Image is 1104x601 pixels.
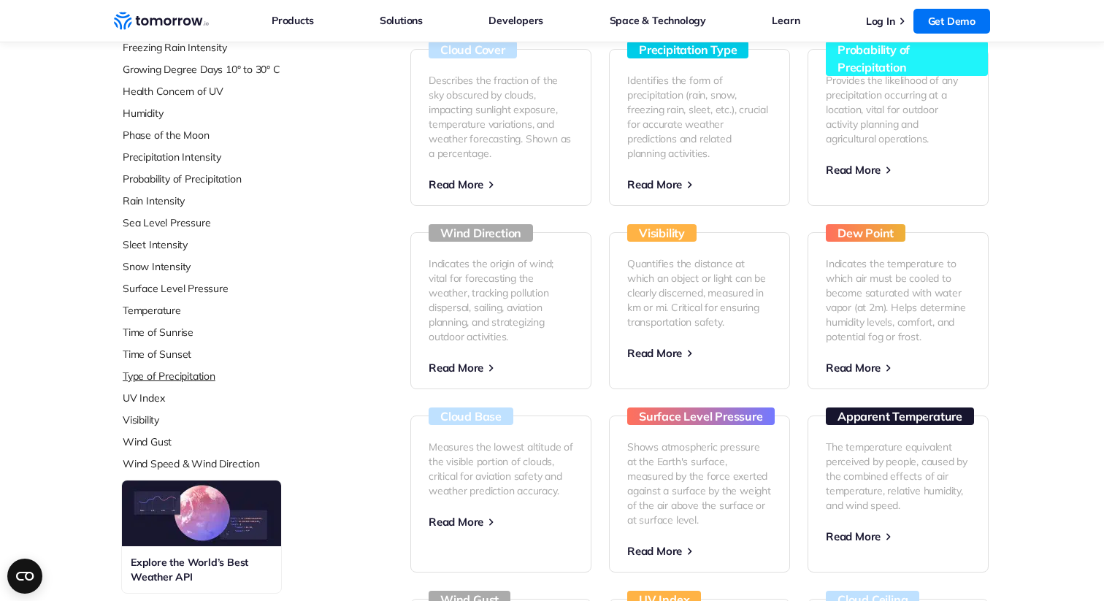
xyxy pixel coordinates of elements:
[131,555,272,584] h3: Explore the World’s Best Weather API
[123,347,317,361] a: Time of Sunset
[826,73,970,146] p: Provides the likelihood of any precipitation occurring at a location, vital for outdoor activity ...
[429,407,513,425] h3: Cloud Base
[429,361,483,375] span: Read More
[123,259,317,274] a: Snow Intensity
[627,407,775,425] h3: Surface Level Pressure
[123,172,317,186] a: Probability of Precipitation
[627,256,772,329] p: Quantifies the distance at which an object or light can be clearly discerned, measured in km or m...
[122,481,281,593] a: Explore the World’s Best Weather API
[826,361,881,375] span: Read More
[913,9,990,34] a: Get Demo
[826,41,988,76] h3: Probability of Precipitation
[123,128,317,142] a: Phase of the Moon
[610,11,706,30] a: Space & Technology
[866,15,895,28] a: Log In
[123,237,317,252] a: Sleet Intensity
[826,163,881,177] span: Read More
[123,40,317,55] a: Freezing Rain Intensity
[123,106,317,120] a: Humidity
[627,544,682,558] span: Read More
[627,73,772,161] p: Identifies the form of precipitation (rain, snow, freezing rain, sleet, etc.), crucial for accura...
[123,369,317,383] a: Type of Precipitation
[826,529,881,543] span: Read More
[123,325,317,340] a: Time of Sunrise
[410,232,591,389] a: Wind Direction Indicates the origin of wind; vital for forecasting the weather, tracking pollutio...
[123,84,317,99] a: Health Concern of UV
[410,416,591,573] a: Cloud Base Measures the lowest altitude of the visible portion of clouds, critical for aviation s...
[410,49,591,206] a: Cloud Cover Describes the fraction of the sky obscured by clouds, impacting sunlight exposure, te...
[123,303,317,318] a: Temperature
[429,177,483,191] span: Read More
[123,194,317,208] a: Rain Intensity
[123,435,317,449] a: Wind Gust
[123,456,317,471] a: Wind Speed & Wind Direction
[826,440,970,513] p: The temperature equivalent perceived by people, caused by the combined effects of air temperature...
[380,11,423,30] a: Solutions
[488,11,543,30] a: Developers
[609,49,790,206] a: Precipitation Type Identifies the form of precipitation (rain, snow, freezing rain, sleet, etc.),...
[123,281,317,296] a: Surface Level Pressure
[429,41,517,58] h3: Cloud Cover
[7,559,42,594] button: Open CMP widget
[627,346,682,360] span: Read More
[123,62,317,77] a: Growing Degree Days 10° to 30° C
[627,41,748,58] h3: Precipitation Type
[114,10,209,32] a: Home link
[808,232,989,389] a: Dew Point Indicates the temperature to which air must be cooled to become saturated with water va...
[808,49,989,206] a: Probability of Precipitation Provides the likelihood of any precipitation occurring at a location...
[627,177,682,191] span: Read More
[429,440,573,498] p: Measures the lowest altitude of the visible portion of clouds, critical for aviation safety and w...
[123,215,317,230] a: Sea Level Pressure
[123,413,317,427] a: Visibility
[826,256,970,344] p: Indicates the temperature to which air must be cooled to become saturated with water vapor (at 2m...
[772,11,800,30] a: Learn
[123,391,317,405] a: UV Index
[429,256,573,344] p: Indicates the origin of wind; vital for forecasting the weather, tracking pollution dispersal, sa...
[627,440,772,527] p: Shows atmospheric pressure at the Earth's surface, measured by the force exerted against a surfac...
[429,224,533,242] h3: Wind Direction
[429,73,573,161] p: Describes the fraction of the sky obscured by clouds, impacting sunlight exposure, temperature va...
[429,515,483,529] span: Read More
[272,11,313,30] a: Products
[826,224,905,242] h3: Dew Point
[609,232,790,389] a: Visibility Quantifies the distance at which an object or light can be clearly discerned, measured...
[609,416,790,573] a: Surface Level Pressure Shows atmospheric pressure at the Earth's surface, measured by the force e...
[808,416,989,573] a: Apparent Temperature The temperature equivalent perceived by people, caused by the combined effec...
[123,150,317,164] a: Precipitation Intensity
[826,407,974,425] h3: Apparent Temperature
[627,224,697,242] h3: Visibility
